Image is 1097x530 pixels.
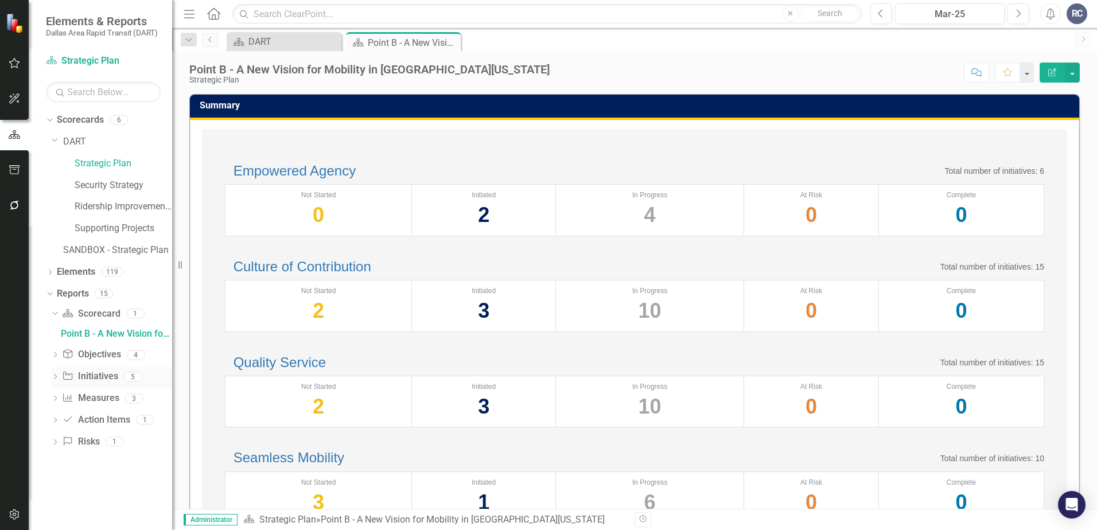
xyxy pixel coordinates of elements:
[885,488,1038,517] div: 0
[46,54,161,68] a: Strategic Plan
[75,157,172,170] a: Strategic Plan
[885,392,1038,421] div: 0
[231,190,406,200] div: Not Started
[248,34,339,49] div: DART
[885,286,1038,296] div: Complete
[321,514,605,525] div: Point B - A New Vision for Mobility in [GEOGRAPHIC_DATA][US_STATE]
[110,115,128,125] div: 6
[818,9,842,18] span: Search
[885,190,1038,200] div: Complete
[231,200,406,229] div: 0
[418,392,550,421] div: 3
[562,200,738,229] div: 4
[231,392,406,421] div: 2
[126,309,145,318] div: 1
[232,4,862,24] input: Search ClearPoint...
[62,348,120,361] a: Objectives
[101,267,123,277] div: 119
[234,259,371,274] a: Culture of Contribution
[418,488,550,517] div: 1
[75,200,172,213] a: Ridership Improvement Funds
[418,286,550,296] div: Initiated
[63,244,172,257] a: SANDBOX - Strategic Plan
[231,488,406,517] div: 3
[189,63,550,76] div: Point B - A New Vision for Mobility in [GEOGRAPHIC_DATA][US_STATE]
[62,435,99,449] a: Risks
[234,354,326,370] a: Quality Service
[231,382,406,392] div: Not Started
[57,266,95,279] a: Elements
[234,163,356,178] a: Empowered Agency
[200,100,1073,111] h3: Summary
[231,286,406,296] div: Not Started
[62,392,119,405] a: Measures
[127,350,145,360] div: 4
[750,286,873,296] div: At Risk
[562,296,738,325] div: 10
[940,261,1044,272] p: Total number of initiatives: 15
[562,382,738,392] div: In Progress
[562,190,738,200] div: In Progress
[62,370,118,383] a: Initiatives
[75,222,172,235] a: Supporting Projects
[562,488,738,517] div: 6
[231,478,406,488] div: Not Started
[368,36,458,50] div: Point B - A New Vision for Mobility in [GEOGRAPHIC_DATA][US_STATE]
[418,296,550,325] div: 3
[6,13,26,33] img: ClearPoint Strategy
[895,3,1005,24] button: Mar-25
[229,34,339,49] a: DART
[802,6,859,22] button: Search
[57,114,104,127] a: Scorecards
[124,372,142,381] div: 5
[750,488,873,517] div: 0
[562,392,738,421] div: 10
[750,200,873,229] div: 0
[750,392,873,421] div: 0
[418,190,550,200] div: Initiated
[562,478,738,488] div: In Progress
[750,382,873,392] div: At Risk
[125,393,143,403] div: 3
[885,296,1038,325] div: 0
[885,382,1038,392] div: Complete
[61,329,172,339] div: Point B - A New Vision for Mobility in [GEOGRAPHIC_DATA][US_STATE]
[418,200,550,229] div: 2
[95,289,113,298] div: 15
[63,135,172,149] a: DART
[418,382,550,392] div: Initiated
[189,76,550,84] div: Strategic Plan
[940,357,1044,368] p: Total number of initiatives: 15
[562,286,738,296] div: In Progress
[234,450,344,465] a: Seamless Mobility
[944,165,1044,177] p: Total number of initiatives: 6
[885,478,1038,488] div: Complete
[259,514,316,525] a: Strategic Plan
[750,478,873,488] div: At Risk
[58,324,172,342] a: Point B - A New Vision for Mobility in [GEOGRAPHIC_DATA][US_STATE]
[46,82,161,102] input: Search Below...
[62,307,120,321] a: Scorecard
[940,453,1044,464] p: Total number of initiatives: 10
[750,190,873,200] div: At Risk
[1058,491,1086,519] div: Open Intercom Messenger
[62,414,130,427] a: Action Items
[136,415,154,425] div: 1
[184,514,238,525] span: Administrator
[46,28,158,37] small: Dallas Area Rapid Transit (DART)
[418,478,550,488] div: Initiated
[106,437,124,447] div: 1
[243,513,626,527] div: »
[1067,3,1087,24] button: RC
[57,287,89,301] a: Reports
[885,200,1038,229] div: 0
[231,296,406,325] div: 2
[75,179,172,192] a: Security Strategy
[899,7,1001,21] div: Mar-25
[46,14,158,28] span: Elements & Reports
[750,296,873,325] div: 0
